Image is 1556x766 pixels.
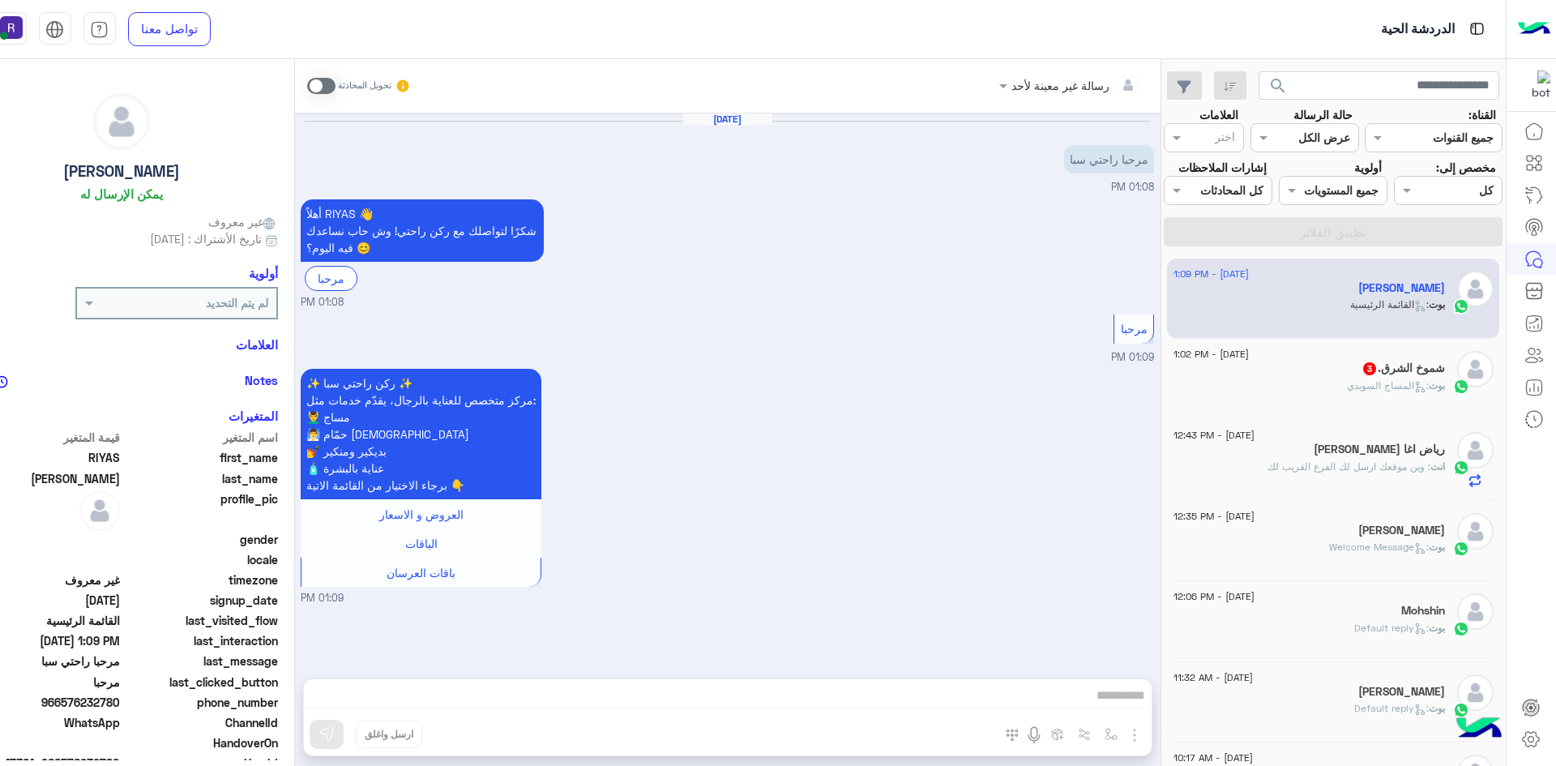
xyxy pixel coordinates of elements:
[1354,622,1429,634] span: : Default reply
[123,714,278,731] span: ChannelId
[1358,524,1445,537] h5: Dexter Toquero
[123,470,278,487] span: last_name
[1111,351,1154,363] span: 01:09 PM
[1173,751,1253,765] span: [DATE] - 10:17 AM
[1457,674,1494,711] img: defaultAdmin.png
[45,20,64,39] img: tab
[229,409,278,423] h6: المتغيرات
[1467,19,1487,39] img: tab
[1457,351,1494,387] img: defaultAdmin.png
[123,449,278,466] span: first_name
[356,721,422,748] button: ارسل واغلق
[379,507,464,521] span: العروض و الاسعار
[1453,298,1469,315] img: WhatsApp
[1178,159,1267,176] label: إشارات الملاحظات
[1429,622,1445,634] span: بوت
[94,94,149,149] img: defaultAdmin.png
[1429,379,1445,392] span: بوت
[1173,670,1253,685] span: [DATE] - 11:32 AM
[305,266,357,291] div: مرحبا
[123,551,278,568] span: locale
[123,531,278,548] span: gender
[1518,12,1550,46] img: Logo
[1429,702,1445,714] span: بوت
[1429,541,1445,553] span: بوت
[387,566,455,580] span: باقات العرسان
[1430,460,1445,473] span: انت
[1354,702,1429,714] span: : Default reply
[123,612,278,629] span: last_visited_flow
[405,537,438,550] span: الباقات
[1453,621,1469,637] img: WhatsApp
[123,632,278,649] span: last_interaction
[1429,298,1445,310] span: بوت
[1453,460,1469,476] img: WhatsApp
[123,653,278,670] span: last_message
[1521,71,1550,100] img: 322853014244696
[1329,541,1429,553] span: : Welcome Message
[1064,145,1154,173] p: 12/8/2025, 1:08 PM
[1354,159,1382,176] label: أولوية
[90,20,109,39] img: tab
[123,490,278,528] span: profile_pic
[1111,181,1154,193] span: 01:08 PM
[123,571,278,588] span: timezone
[245,373,278,387] h6: Notes
[1314,443,1445,456] h5: رياض اغا ابو اياد
[1350,298,1429,310] span: : القائمة الرئيسية
[1453,541,1469,557] img: WhatsApp
[1259,71,1298,106] button: search
[150,230,262,247] span: تاريخ الأشتراك : [DATE]
[1401,604,1445,618] h5: Mohshin
[123,674,278,691] span: last_clicked_button
[80,186,163,201] h6: يمكن الإرسال له
[1268,76,1288,96] span: search
[1451,701,1507,758] img: hulul-logo.png
[128,12,211,46] a: تواصل معنا
[1215,128,1238,149] div: اختر
[1457,593,1494,630] img: defaultAdmin.png
[1468,106,1496,123] label: القناة:
[1457,432,1494,469] img: defaultAdmin.png
[123,694,278,711] span: phone_number
[1363,362,1376,375] span: 3
[1173,267,1249,281] span: [DATE] - 1:09 PM
[79,490,120,531] img: defaultAdmin.png
[1173,428,1255,443] span: [DATE] - 12:43 PM
[1457,271,1494,307] img: defaultAdmin.png
[1436,159,1496,176] label: مخصص إلى:
[301,369,541,499] p: 12/8/2025, 1:09 PM
[1453,379,1469,395] img: WhatsApp
[301,591,344,606] span: 01:09 PM
[208,213,278,230] span: غير معروف
[683,113,772,125] h6: [DATE]
[123,429,278,446] span: اسم المتغير
[1358,281,1445,295] h5: RIYAS IBRAHIM
[1173,347,1249,362] span: [DATE] - 1:02 PM
[301,295,344,310] span: 01:08 PM
[63,162,180,181] h5: [PERSON_NAME]
[338,79,391,92] small: تحويل المحادثة
[301,199,544,262] p: 12/8/2025, 1:08 PM
[1381,19,1455,41] p: الدردشة الحية
[83,12,116,46] a: tab
[1347,379,1429,392] span: : المساج السويدي
[1293,106,1353,123] label: حالة الرسالة
[1173,589,1255,604] span: [DATE] - 12:06 PM
[249,266,278,280] h6: أولوية
[1457,513,1494,550] img: defaultAdmin.png
[1173,509,1255,524] span: [DATE] - 12:35 PM
[123,592,278,609] span: signup_date
[123,734,278,751] span: HandoverOn
[1164,217,1503,246] button: تطبيق الفلاتر
[1361,362,1445,375] h5: شموخ الشرق.
[1199,106,1238,123] label: العلامات
[1358,685,1445,699] h5: ابو منصور
[1453,702,1469,718] img: WhatsApp
[1267,460,1430,473] span: وين موقعك ارسل لك الفرع القريب لك
[1121,322,1148,336] span: مرحبا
